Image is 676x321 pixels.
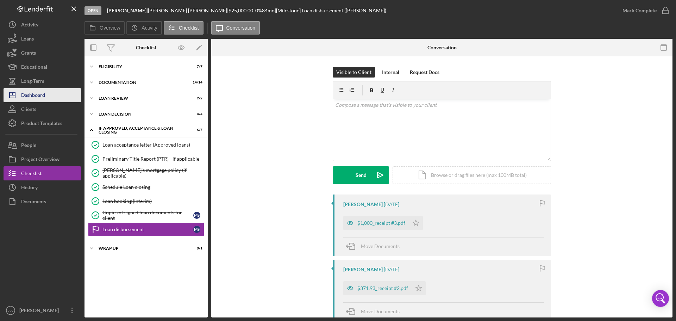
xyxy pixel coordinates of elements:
div: Dashboard [21,88,45,104]
button: Project Overview [4,152,81,166]
div: 14 / 14 [190,80,202,85]
button: Activity [126,21,162,35]
button: Checklist [164,21,204,35]
label: Checklist [179,25,199,31]
div: If approved, acceptance & loan closing [99,126,185,134]
div: 7 / 7 [190,64,202,69]
a: [PERSON_NAME]'s mortgage policy (if applicable) [88,166,204,180]
div: Educational [21,60,47,76]
button: $371.93_receipt #2.pdf [343,281,426,295]
button: Visible to Client [333,67,375,78]
button: Send [333,166,389,184]
time: 2025-08-05 00:08 [384,202,399,207]
span: Move Documents [361,308,400,314]
button: People [4,138,81,152]
div: Send [356,166,367,184]
a: Loan acceptance letter (Approved loans) [88,138,204,152]
button: Activity [4,18,81,32]
div: Eligibility [99,64,185,69]
div: Loans [21,32,34,48]
button: Dashboard [4,88,81,102]
div: [PERSON_NAME] [343,267,383,272]
a: Loan booking (Interim) [88,194,204,208]
button: Long-Term [4,74,81,88]
div: History [21,180,38,196]
div: Documents [21,195,46,210]
button: Documents [4,195,81,209]
div: Conversation [427,45,457,50]
div: [PERSON_NAME] [343,202,383,207]
a: Product Templates [4,116,81,130]
button: Move Documents [343,303,407,320]
div: Loan acceptance letter (Approved loans) [102,142,204,148]
div: Preliminary Title Report (PTR) - if applicable [102,156,204,162]
div: Documentation [99,80,185,85]
div: Clients [21,102,36,118]
div: Visible to Client [336,67,371,78]
div: Long-Term [21,74,44,90]
div: 4 / 4 [190,112,202,116]
div: Grants [21,46,36,62]
div: Open [84,6,101,15]
button: Checklist [4,166,81,180]
button: Grants [4,46,81,60]
div: [PERSON_NAME] [PERSON_NAME] | [148,8,229,13]
a: Loan disbursementMS [88,222,204,236]
button: Loans [4,32,81,46]
div: Wrap up [99,246,185,251]
div: $371.93_receipt #2.pdf [357,285,408,291]
button: Mark Complete [615,4,672,18]
div: Loan decision [99,112,185,116]
div: [PERSON_NAME]'s mortgage policy (if applicable) [102,167,204,179]
button: History [4,180,81,195]
div: 84 mo [262,8,275,13]
button: Request Docs [406,67,443,78]
div: M S [193,212,200,219]
div: People [21,138,36,154]
div: | [107,8,148,13]
a: Preliminary Title Report (PTR) - if applicable [88,152,204,166]
a: Schedule Loan closing [88,180,204,194]
div: Checklist [136,45,156,50]
div: 2 / 2 [190,96,202,100]
button: Overview [84,21,125,35]
div: Loan booking (Interim) [102,198,204,204]
div: Activity [21,18,38,33]
div: Schedule Loan closing [102,184,204,190]
div: 0 / 1 [190,246,202,251]
button: Educational [4,60,81,74]
button: AA[PERSON_NAME] [4,303,81,317]
span: Move Documents [361,243,400,249]
div: Loan disbursement [102,227,193,232]
div: Copies of signed loan documents for client [102,210,193,221]
b: [PERSON_NAME] [107,7,146,13]
text: AA [8,309,13,313]
div: Product Templates [21,116,62,132]
div: $1,000_receipt #3.pdf [357,220,405,226]
label: Activity [142,25,157,31]
button: Conversation [211,21,260,35]
div: 6 / 7 [190,128,202,132]
a: Copies of signed loan documents for clientMS [88,208,204,222]
div: Checklist [21,166,42,182]
div: M S [193,226,200,233]
label: Overview [100,25,120,31]
div: Loan Review [99,96,185,100]
div: $25,000.00 [229,8,255,13]
time: 2025-08-05 00:06 [384,267,399,272]
button: Internal [378,67,403,78]
button: Move Documents [343,237,407,255]
button: Clients [4,102,81,116]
